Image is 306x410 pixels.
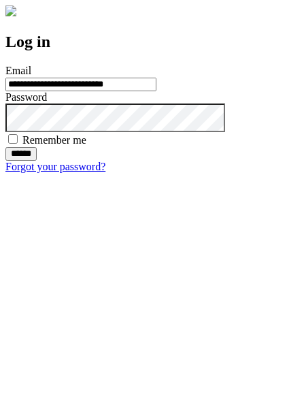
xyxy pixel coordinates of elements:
[5,33,301,51] h2: Log in
[5,65,31,76] label: Email
[22,134,86,146] label: Remember me
[5,91,47,103] label: Password
[5,161,105,172] a: Forgot your password?
[5,5,16,16] img: logo-4e3dc11c47720685a147b03b5a06dd966a58ff35d612b21f08c02c0306f2b779.png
